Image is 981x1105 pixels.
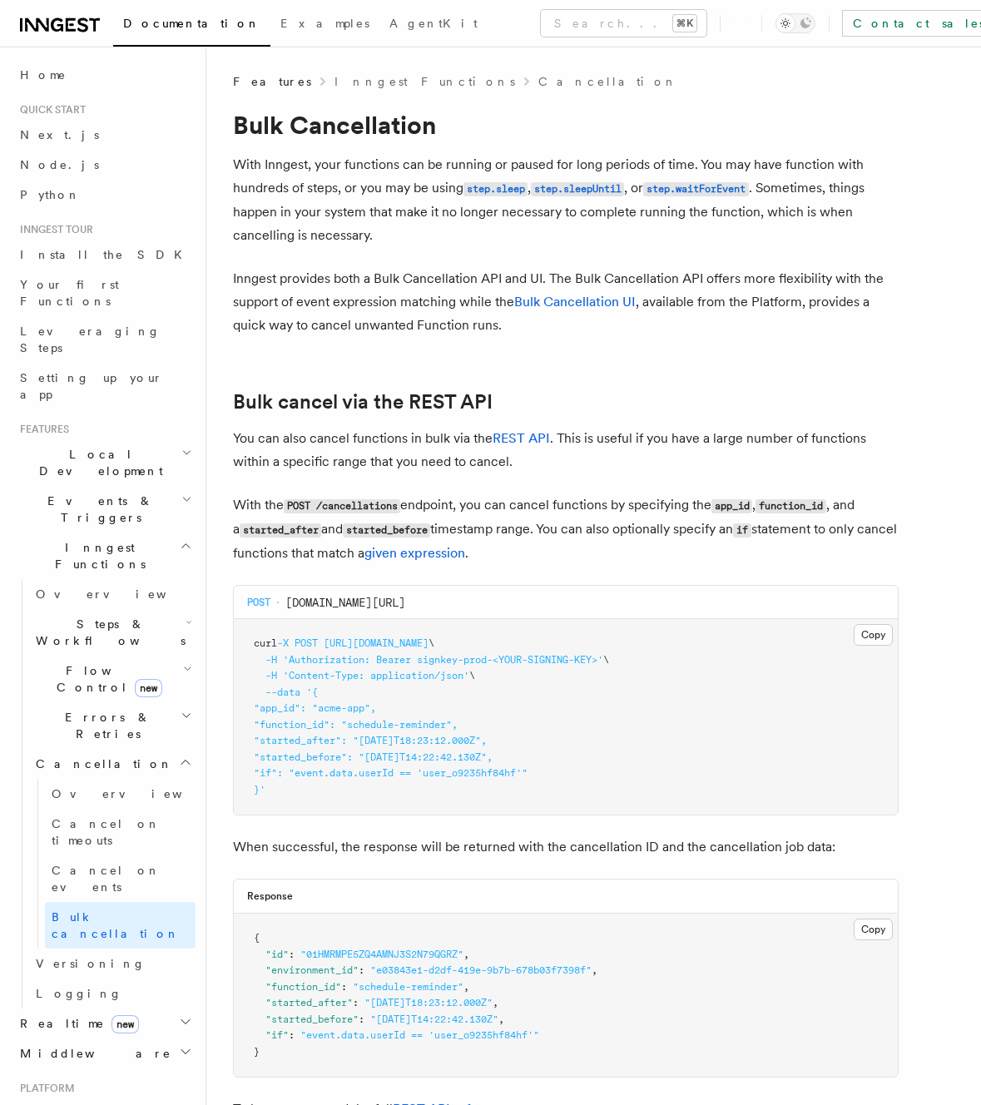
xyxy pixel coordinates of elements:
a: step.sleepUntil [531,180,624,196]
span: { [254,932,260,944]
a: Python [13,180,196,210]
a: Your first Functions [13,270,196,316]
span: Local Development [13,446,181,479]
span: Events & Triggers [13,493,181,526]
span: "if" [265,1029,289,1041]
button: Cancellation [29,749,196,779]
a: Documentation [113,5,270,47]
a: Versioning [29,949,196,979]
span: new [135,679,162,697]
span: "function_id" [265,981,341,993]
span: AgentKit [389,17,478,30]
span: : [289,949,295,960]
div: Cancellation [29,779,196,949]
code: started_after [240,523,321,538]
p: Inngest provides both a Bulk Cancellation API and UI. The Bulk Cancellation API offers more flexi... [233,267,899,337]
h3: Response [247,889,293,903]
span: "id" [265,949,289,960]
code: step.sleepUntil [531,182,624,196]
span: Node.js [20,158,99,171]
button: Toggle dark mode [775,13,815,33]
a: Bulk Cancellation UI [514,294,636,310]
span: "01HMRMPE5ZQ4AMNJ3S2N79QGRZ" [300,949,463,960]
button: Inngest Functions [13,533,196,579]
span: Features [13,423,69,436]
span: POST [295,637,318,649]
span: "started_after": "[DATE]T18:23:12.000Z", [254,735,487,746]
span: Cancel on events [52,864,161,894]
button: Search...⌘K [541,10,706,37]
span: Logging [36,987,122,1000]
p: When successful, the response will be returned with the cancellation ID and the cancellation job ... [233,835,899,859]
span: : [359,964,364,976]
span: Install the SDK [20,248,192,261]
span: } [254,1046,260,1058]
button: Errors & Retries [29,702,196,749]
button: Events & Triggers [13,486,196,533]
span: }' [254,784,265,795]
a: REST API [493,430,550,446]
div: Inngest Functions [13,579,196,1008]
span: Documentation [123,17,260,30]
a: Bulk cancel via the REST API [233,390,493,414]
span: Versioning [36,957,146,970]
span: Middleware [13,1045,171,1062]
span: Bulk cancellation [52,910,180,940]
span: [URL][DOMAIN_NAME] [324,637,429,649]
kbd: ⌘K [673,15,696,32]
span: Python [20,188,81,201]
a: step.waitForEvent [643,180,748,196]
span: Examples [280,17,369,30]
code: if [733,523,751,538]
span: "environment_id" [265,964,359,976]
span: Overview [52,787,223,800]
span: "event.data.userId == 'user_o9235hf84hf'" [300,1029,539,1041]
span: -H [265,654,277,666]
span: Your first Functions [20,278,119,308]
a: Inngest Functions [334,73,515,90]
button: Steps & Workflows [29,609,196,656]
span: "schedule-reminder" [353,981,463,993]
span: "[DATE]T18:23:12.000Z" [364,997,493,1008]
button: Copy [854,919,893,940]
span: Inngest tour [13,223,93,236]
a: step.sleep [463,180,528,196]
span: Steps & Workflows [29,616,186,649]
span: Errors & Retries [29,709,181,742]
code: started_before [343,523,430,538]
span: -H [265,670,277,681]
span: [DOMAIN_NAME][URL] [285,594,405,611]
a: Logging [29,979,196,1008]
span: -X [277,637,289,649]
span: , [493,997,498,1008]
span: "app_id": "acme-app", [254,702,376,714]
span: Next.js [20,128,99,141]
span: Realtime [13,1015,139,1032]
a: Cancel on timeouts [45,809,196,855]
span: Platform [13,1082,75,1095]
span: , [463,949,469,960]
span: Flow Control [29,662,183,696]
span: 'Content-Type: application/json' [283,670,469,681]
p: With Inngest, your functions can be running or paused for long periods of time. You may have func... [233,153,899,247]
span: Home [20,67,67,83]
a: Examples [270,5,379,45]
span: "e03843e1-d2df-419e-9b7b-678b03f7398f" [370,964,592,976]
a: given expression [364,545,465,561]
span: Features [233,73,311,90]
code: app_id [711,499,752,513]
span: , [498,1013,504,1025]
a: Node.js [13,150,196,180]
code: step.sleep [463,182,528,196]
a: Leveraging Steps [13,316,196,363]
span: Cancellation [29,756,173,772]
span: 'Authorization: Bearer signkey-prod-<YOUR-SIGNING-KEY>' [283,654,603,666]
span: curl [254,637,277,649]
span: '" [516,767,528,779]
a: Bulk cancellation [45,902,196,949]
span: : [353,997,359,1008]
span: --data [265,686,300,698]
span: \ [603,654,609,666]
a: Next.js [13,120,196,150]
span: "started_before" [265,1013,359,1025]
